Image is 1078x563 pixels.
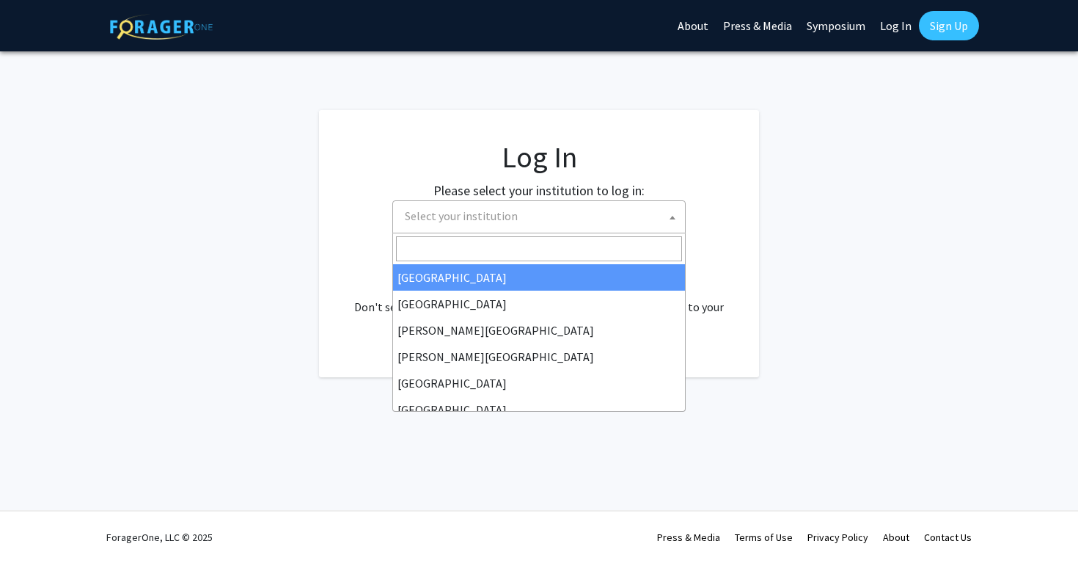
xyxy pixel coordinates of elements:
[433,181,645,200] label: Please select your institution to log in:
[348,263,730,333] div: No account? . Don't see your institution? about bringing ForagerOne to your institution.
[924,531,972,544] a: Contact Us
[393,370,685,396] li: [GEOGRAPHIC_DATA]
[393,291,685,317] li: [GEOGRAPHIC_DATA]
[735,531,793,544] a: Terms of Use
[11,497,62,552] iframe: Chat
[106,512,213,563] div: ForagerOne, LLC © 2025
[393,344,685,370] li: [PERSON_NAME][GEOGRAPHIC_DATA]
[110,14,213,40] img: ForagerOne Logo
[393,396,685,423] li: [GEOGRAPHIC_DATA]
[807,531,868,544] a: Privacy Policy
[348,139,730,175] h1: Log In
[393,317,685,344] li: [PERSON_NAME][GEOGRAPHIC_DATA]
[392,200,686,233] span: Select your institution
[883,531,909,544] a: About
[396,236,682,261] input: Search
[399,201,685,231] span: Select your institution
[393,264,685,291] li: [GEOGRAPHIC_DATA]
[405,208,518,223] span: Select your institution
[657,531,720,544] a: Press & Media
[919,11,979,40] a: Sign Up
